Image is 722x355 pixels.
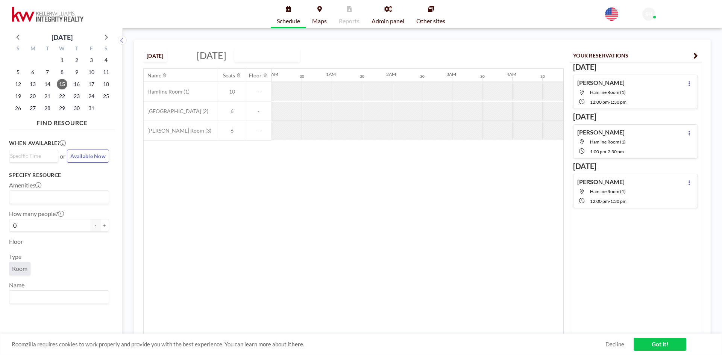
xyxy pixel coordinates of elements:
span: Maps [312,18,327,24]
h4: [PERSON_NAME] [577,128,625,136]
span: Saturday, October 25, 2025 [101,91,111,101]
span: Thursday, October 9, 2025 [71,67,82,77]
span: - [606,149,608,154]
span: Tuesday, October 7, 2025 [42,67,53,77]
h4: [PERSON_NAME] [577,178,625,186]
a: Decline [605,341,624,348]
span: Roomzilla requires cookies to work properly and provide you with the best experience. You can lea... [12,341,605,348]
div: Search for option [9,150,58,162]
span: Sunday, October 26, 2025 [13,103,23,113]
span: Sunday, October 5, 2025 [13,67,23,77]
span: Tuesday, October 14, 2025 [42,79,53,89]
span: Hamline Room (1) [590,139,626,145]
span: - [245,88,272,95]
div: Floor [249,72,262,79]
div: 30 [540,74,545,79]
span: 10 [219,88,245,95]
h4: [PERSON_NAME] [577,79,625,86]
span: - [609,99,610,105]
span: Wednesday, October 15, 2025 [57,79,67,89]
div: 4AM [507,71,516,77]
span: [PERSON_NAME] Room (3) [144,127,211,134]
span: Tuesday, October 28, 2025 [42,103,53,113]
img: organization-logo [12,7,83,22]
span: Thursday, October 16, 2025 [71,79,82,89]
div: T [40,44,55,54]
span: Hamline Room (1) [144,88,190,95]
span: 6 [219,108,245,115]
span: Monday, October 20, 2025 [27,91,38,101]
label: Name [9,281,24,289]
span: Sunday, October 19, 2025 [13,91,23,101]
span: DAILY VIEW [236,51,272,60]
label: Type [9,253,21,260]
h3: Specify resource [9,172,109,178]
div: 12AM [266,71,278,77]
div: Search for option [9,291,109,304]
span: Other sites [416,18,445,24]
span: Friday, October 3, 2025 [86,55,97,65]
span: 1:30 PM [610,99,626,105]
span: 12:00 PM [590,99,609,105]
span: Thursday, October 2, 2025 [71,55,82,65]
div: F [84,44,99,54]
h4: FIND RESOURCE [9,116,115,127]
div: 2AM [386,71,396,77]
span: Wednesday, October 8, 2025 [57,67,67,77]
span: Room [12,265,27,272]
input: Search for option [10,192,105,202]
span: Hamline Room (1) [590,89,626,95]
span: - [245,127,272,134]
span: [GEOGRAPHIC_DATA] (2) [144,108,208,115]
div: 1AM [326,71,336,77]
button: YOUR RESERVATIONS [570,49,701,62]
span: Friday, October 24, 2025 [86,91,97,101]
span: [PERSON_NAME] [658,8,701,15]
div: 30 [360,74,364,79]
div: 30 [300,74,304,79]
div: S [11,44,26,54]
span: or [60,153,65,160]
span: [DATE] [197,50,226,61]
span: Admin panel [372,18,404,24]
button: - [91,219,100,232]
span: Wednesday, October 29, 2025 [57,103,67,113]
div: T [69,44,84,54]
button: Available Now [67,150,109,163]
span: Saturday, October 18, 2025 [101,79,111,89]
div: W [55,44,70,54]
div: 30 [420,74,425,79]
span: Friday, October 17, 2025 [86,79,97,89]
span: Schedule [277,18,300,24]
span: Monday, October 6, 2025 [27,67,38,77]
div: Name [147,72,161,79]
div: [DATE] [52,32,73,42]
span: Monday, October 13, 2025 [27,79,38,89]
button: + [100,219,109,232]
h3: [DATE] [573,162,698,171]
span: Sunday, October 12, 2025 [13,79,23,89]
span: Admin [658,15,672,21]
span: Available Now [70,153,106,159]
input: Search for option [10,292,105,302]
button: [DATE] [143,49,167,62]
span: Monday, October 27, 2025 [27,103,38,113]
input: Search for option [273,51,287,60]
div: Search for option [235,49,300,62]
a: Got it! [634,338,686,351]
input: Search for option [10,152,54,160]
span: 12:00 PM [590,198,609,204]
span: - [609,198,610,204]
span: Hamline Room (1) [590,189,626,194]
span: 6 [219,127,245,134]
span: Thursday, October 23, 2025 [71,91,82,101]
span: Tuesday, October 21, 2025 [42,91,53,101]
span: Friday, October 10, 2025 [86,67,97,77]
span: SH [645,11,652,18]
span: Reports [339,18,359,24]
div: S [99,44,113,54]
span: Thursday, October 30, 2025 [71,103,82,113]
span: Wednesday, October 22, 2025 [57,91,67,101]
span: 2:30 PM [608,149,624,154]
label: Amenities [9,181,41,189]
